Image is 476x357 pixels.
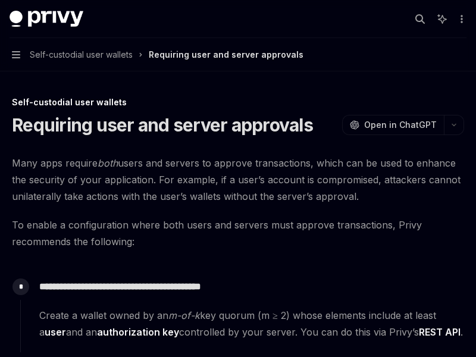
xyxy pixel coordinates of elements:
span: To enable a configuration where both users and servers must approve transactions, Privy recommend... [12,217,464,250]
span: Many apps require users and servers to approve transactions, which can be used to enhance the sec... [12,155,464,205]
a: REST API [419,326,461,339]
button: More actions [455,11,466,27]
span: Open in ChatGPT [364,119,437,131]
em: m-of-k [168,309,200,321]
strong: authorization key [97,326,179,338]
img: dark logo [10,11,83,27]
div: Requiring user and server approvals [149,48,303,62]
strong: user [45,326,66,338]
div: Self-custodial user wallets [12,96,464,108]
span: Create a wallet owned by an key quorum (m ≥ 2) whose elements include at least a and an controlle... [39,307,464,340]
span: Self-custodial user wallets [30,48,133,62]
button: Open in ChatGPT [342,115,444,135]
em: both [98,157,118,169]
h1: Requiring user and server approvals [12,114,313,136]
